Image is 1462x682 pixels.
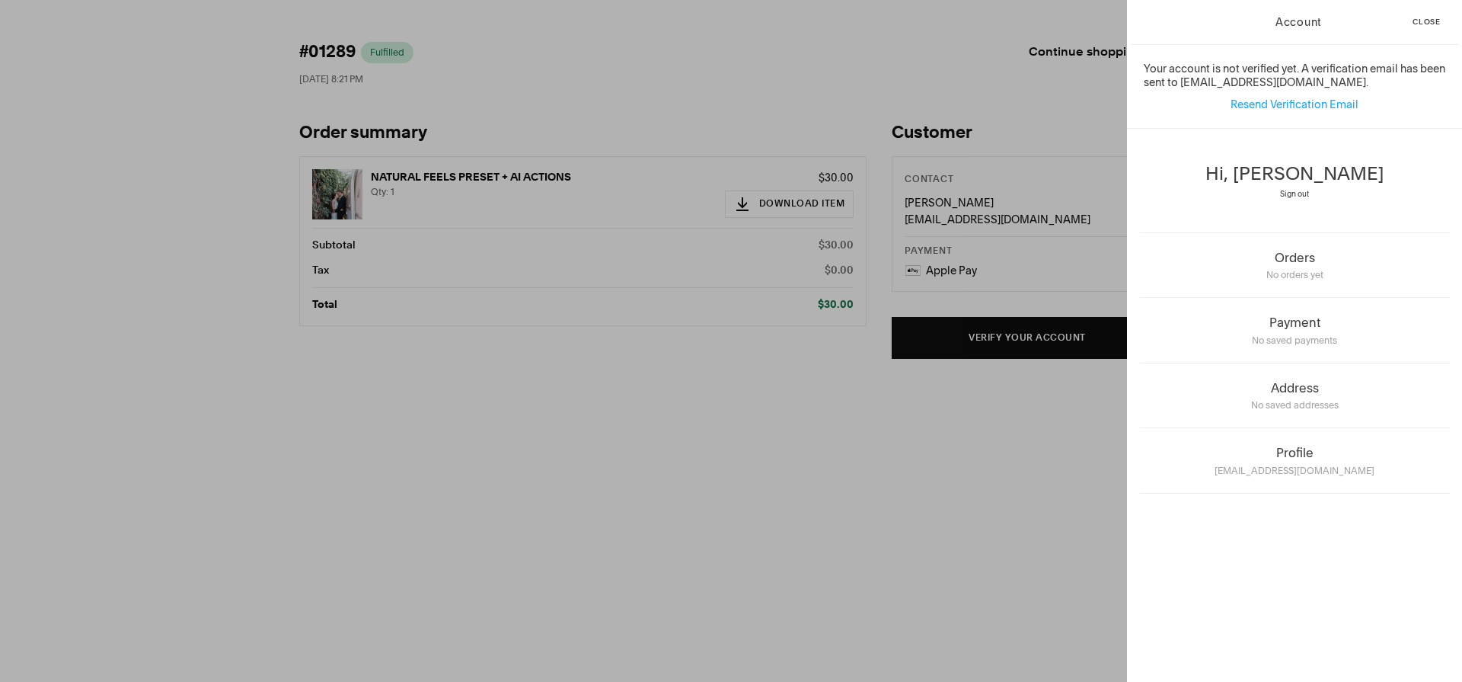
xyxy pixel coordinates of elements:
a: Profile[EMAIL_ADDRESS][DOMAIN_NAME] [1135,428,1454,494]
span: No orders yet [1266,269,1323,280]
button: Sign out [1280,189,1309,199]
div: No saved payments [1140,330,1450,346]
button: Resend Verification Email [1231,98,1358,111]
span: Close [1413,18,1441,26]
div: [EMAIL_ADDRESS][DOMAIN_NAME] [1140,460,1450,476]
a: AddressNo saved addresses [1135,363,1454,429]
a: OrdersNo orders yet [1135,233,1454,299]
div: Profile [1140,445,1450,460]
div: No saved addresses [1140,395,1450,411]
div: Payment [1140,315,1450,330]
a: PaymentNo saved payments [1135,298,1454,363]
div: Address [1140,380,1450,395]
span: Your account is not verified yet. A verification email has been sent to [EMAIL_ADDRESS][DOMAIN_NA... [1144,62,1445,89]
div: Orders [1140,250,1450,265]
span: Hi, [PERSON_NAME] [1205,162,1384,184]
